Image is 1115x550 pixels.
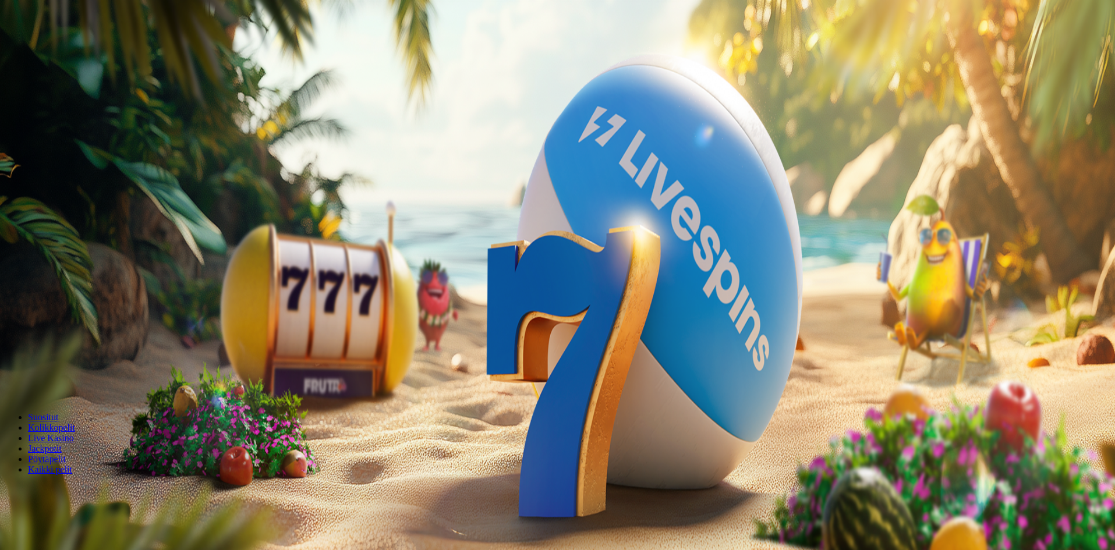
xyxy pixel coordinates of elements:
[28,443,62,453] a: Jackpotit
[5,392,1110,496] header: Lobby
[5,392,1110,475] nav: Lobby
[28,464,72,474] a: Kaikki pelit
[28,433,74,443] a: Live Kasino
[28,454,66,464] a: Pöytäpelit
[28,423,75,432] a: Kolikkopelit
[28,412,58,422] a: Suositut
